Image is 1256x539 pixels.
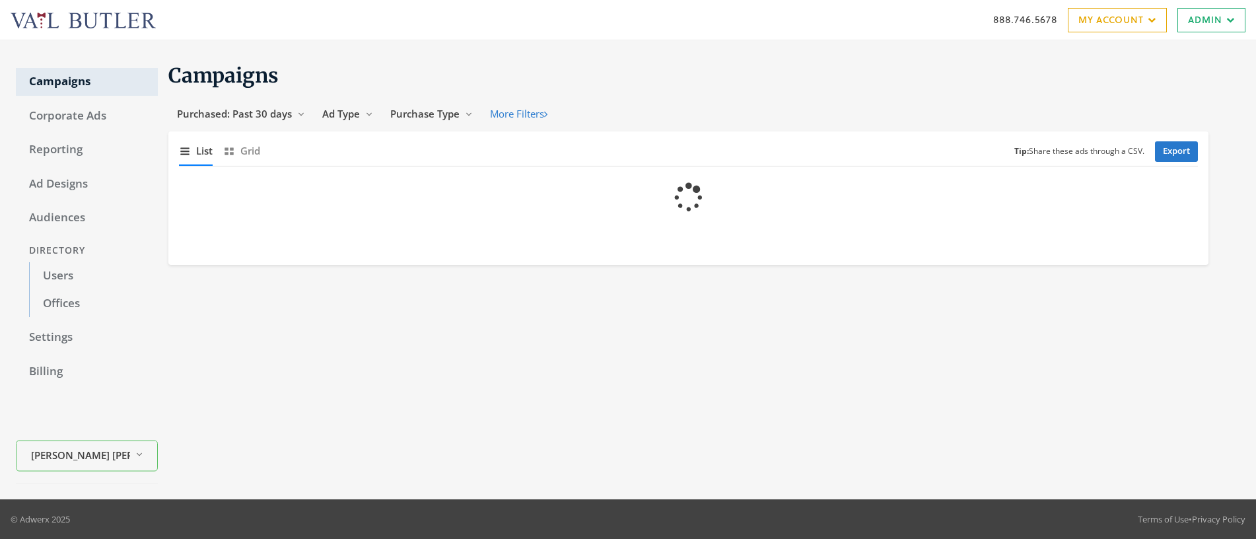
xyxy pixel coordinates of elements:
[16,102,158,130] a: Corporate Ads
[168,102,314,126] button: Purchased: Past 30 days
[16,136,158,164] a: Reporting
[16,170,158,198] a: Ad Designs
[16,324,158,351] a: Settings
[1138,513,1245,526] div: •
[382,102,481,126] button: Purchase Type
[1192,513,1245,525] a: Privacy Policy
[179,137,213,165] button: List
[29,290,158,318] a: Offices
[168,63,279,88] span: Campaigns
[390,107,460,120] span: Purchase Type
[177,107,292,120] span: Purchased: Past 30 days
[1014,145,1029,157] b: Tip:
[314,102,382,126] button: Ad Type
[1068,8,1167,32] a: My Account
[16,238,158,263] div: Directory
[1177,8,1245,32] a: Admin
[196,143,213,159] span: List
[16,204,158,232] a: Audiences
[11,13,156,28] img: Adwerx
[322,107,360,120] span: Ad Type
[16,68,158,96] a: Campaigns
[1014,145,1144,158] small: Share these ads through a CSV.
[223,137,260,165] button: Grid
[11,513,70,526] p: © Adwerx 2025
[1138,513,1189,525] a: Terms of Use
[481,102,556,126] button: More Filters
[1155,141,1198,162] a: Export
[31,447,130,462] span: [PERSON_NAME] [PERSON_NAME]
[29,262,158,290] a: Users
[16,441,158,472] button: [PERSON_NAME] [PERSON_NAME]
[240,143,260,159] span: Grid
[16,358,158,386] a: Billing
[993,13,1057,26] a: 888.746.5678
